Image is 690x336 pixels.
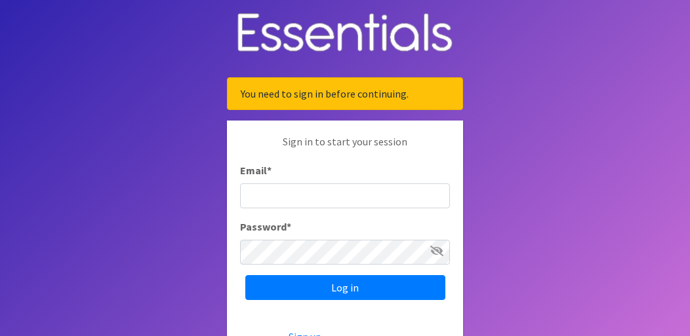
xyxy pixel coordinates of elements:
p: Sign in to start your session [240,134,450,162]
abbr: required [287,220,291,233]
input: Log in [245,275,445,300]
label: Password [240,219,291,234]
label: Email [240,162,272,178]
div: You need to sign in before continuing. [227,77,463,110]
abbr: required [267,164,272,177]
